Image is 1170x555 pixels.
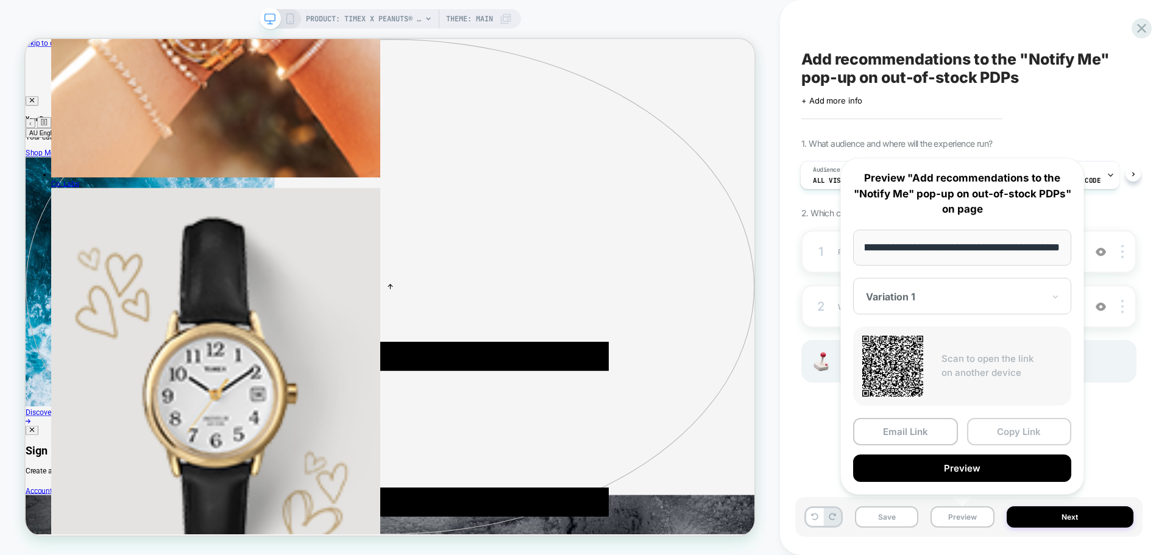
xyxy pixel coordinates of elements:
[801,50,1136,87] span: Add recommendations to the "Notify Me" pop-up on out-of-stock PDPs
[801,96,862,105] span: + Add more info
[15,104,34,119] button: Pause Slideshow
[855,506,918,528] button: Save
[931,506,994,528] button: Preview
[446,9,493,29] span: Theme: MAIN
[809,352,833,371] img: Joystick
[967,418,1072,445] button: Copy Link
[813,166,840,174] span: Audience
[1096,302,1106,312] img: crossed eye
[1007,506,1134,528] button: Next
[801,208,960,218] span: 2. Which changes the experience contains?
[813,176,861,185] span: All Visitors
[801,138,992,149] span: 1. What audience and where will the experience run?
[1121,245,1124,258] img: close
[853,454,1071,482] button: Preview
[5,121,57,130] span: AU English ($)
[1096,247,1106,257] img: crossed eye
[941,352,1062,380] p: Scan to open the link on another device
[853,418,958,445] button: Email Link
[815,295,827,317] div: 2
[853,171,1071,217] p: Preview "Add recommendations to the "Notify Me" pop-up on out-of-stock PDPs" on page
[815,241,827,263] div: 1
[37,106,49,119] button: Next slide
[1121,300,1124,313] img: close
[306,9,422,29] span: PRODUCT: Timex x Peanuts® [PERSON_NAME]® Automatic Space 40mm Leather Strap Watch [tw2w87200]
